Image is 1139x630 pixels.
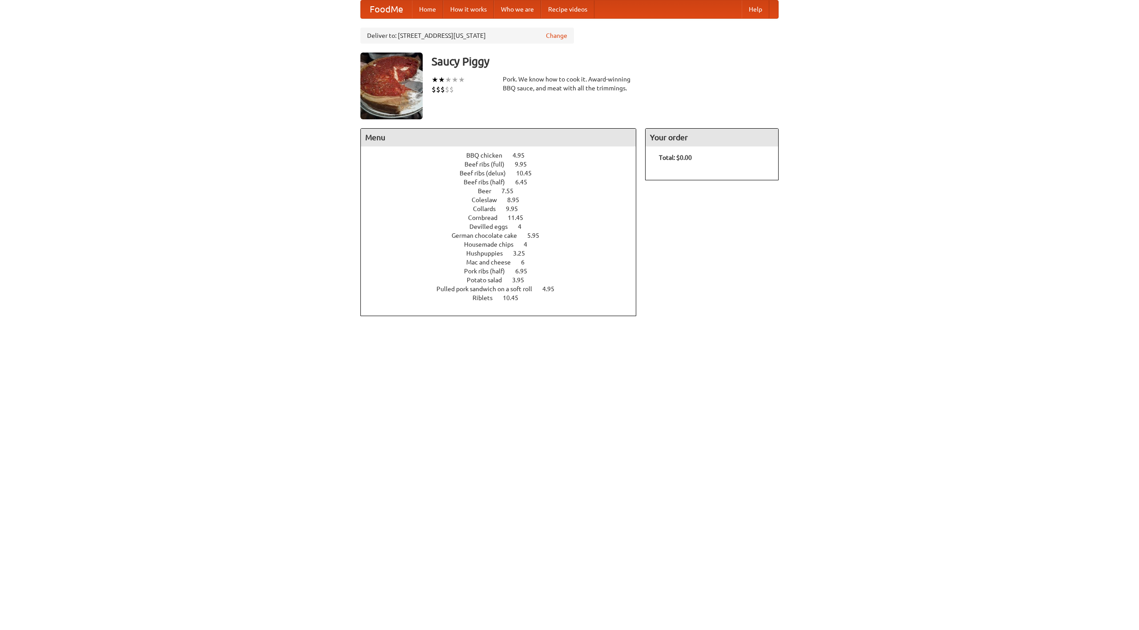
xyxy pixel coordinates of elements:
a: Housemade chips 4 [464,241,544,248]
div: Pork. We know how to cook it. Award-winning BBQ sauce, and meat with all the trimmings. [503,75,636,93]
span: 4.95 [542,285,563,293]
li: ★ [452,75,458,85]
a: Change [546,31,567,40]
span: Housemade chips [464,241,522,248]
a: Beer 7.55 [478,187,530,195]
img: angular.jpg [360,53,423,119]
a: How it works [443,0,494,18]
li: ★ [438,75,445,85]
li: ★ [458,75,465,85]
h3: Saucy Piggy [432,53,779,70]
a: Potato salad 3.95 [467,276,541,284]
span: Pork ribs (half) [464,268,514,275]
a: Help [742,0,769,18]
span: Hushpuppies [466,250,512,257]
span: Riblets [473,294,501,301]
span: BBQ chicken [466,152,511,159]
span: Devilled eggs [469,223,517,230]
span: Beef ribs (full) [464,161,513,168]
span: Collards [473,205,505,212]
span: 11.45 [508,214,532,221]
span: Pulled pork sandwich on a soft roll [436,285,541,293]
a: Pulled pork sandwich on a soft roll 4.95 [436,285,571,293]
b: Total: $0.00 [659,154,692,161]
span: 4.95 [513,152,533,159]
a: Recipe videos [541,0,594,18]
a: Home [412,0,443,18]
span: 4 [518,223,530,230]
span: Potato salad [467,276,511,284]
span: 6.95 [515,268,536,275]
span: 9.95 [506,205,527,212]
span: 6 [521,259,533,266]
span: 10.45 [503,294,527,301]
span: Mac and cheese [466,259,520,266]
li: $ [445,85,449,94]
span: Coleslaw [472,196,506,203]
span: German chocolate cake [452,232,526,239]
h4: Your order [646,129,778,146]
span: Cornbread [468,214,506,221]
span: Beer [478,187,500,195]
a: Who we are [494,0,541,18]
a: Mac and cheese 6 [466,259,541,266]
li: ★ [445,75,452,85]
h4: Menu [361,129,636,146]
a: Riblets 10.45 [473,294,535,301]
a: Devilled eggs 4 [469,223,538,230]
a: FoodMe [361,0,412,18]
li: $ [440,85,445,94]
span: 8.95 [507,196,528,203]
a: Coleslaw 8.95 [472,196,536,203]
div: Deliver to: [STREET_ADDRESS][US_STATE] [360,28,574,44]
span: 6.45 [515,179,536,186]
a: Hushpuppies 3.25 [466,250,541,257]
a: Pork ribs (half) 6.95 [464,268,544,275]
span: 5.95 [527,232,548,239]
a: Collards 9.95 [473,205,534,212]
span: Beef ribs (half) [464,179,514,186]
a: German chocolate cake 5.95 [452,232,556,239]
a: Cornbread 11.45 [468,214,540,221]
li: $ [432,85,436,94]
a: Beef ribs (delux) 10.45 [460,170,548,177]
span: 10.45 [516,170,541,177]
span: Beef ribs (delux) [460,170,515,177]
span: 7.55 [501,187,522,195]
a: Beef ribs (full) 9.95 [464,161,543,168]
li: $ [436,85,440,94]
li: ★ [432,75,438,85]
li: $ [449,85,454,94]
a: BBQ chicken 4.95 [466,152,541,159]
span: 4 [524,241,536,248]
span: 3.25 [513,250,534,257]
span: 3.95 [512,276,533,284]
a: Beef ribs (half) 6.45 [464,179,544,186]
span: 9.95 [515,161,536,168]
